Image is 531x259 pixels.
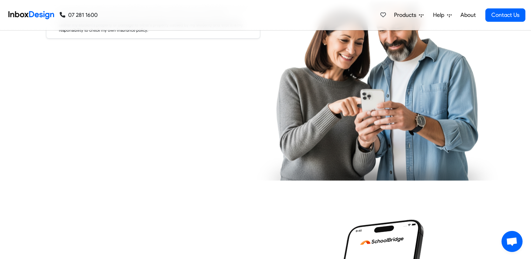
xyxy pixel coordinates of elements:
[394,11,419,19] span: Products
[391,8,426,22] a: Products
[485,8,525,22] a: Contact Us
[433,11,447,19] span: Help
[60,11,98,19] a: 07 281 1600
[458,8,478,22] a: About
[501,231,523,252] div: Open chat
[430,8,454,22] a: Help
